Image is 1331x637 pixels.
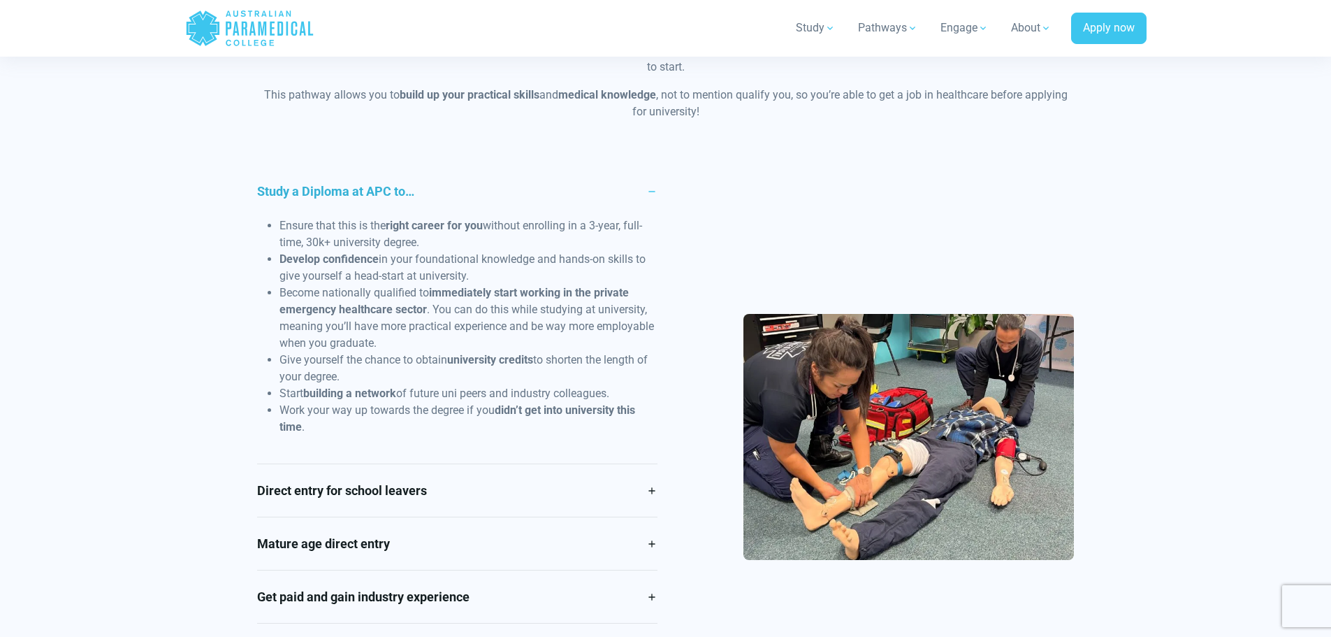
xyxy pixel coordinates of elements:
span: . You can do this while studying at university, meaning you’ll have more practical experience and... [279,303,654,350]
span: Give yourself the chance to obtain [279,353,447,366]
a: Direct entry for school leavers [257,464,657,517]
strong: build up your practical skills [400,88,539,101]
span: Start [279,387,303,400]
b: immediately start working in the private emergency healthcare sector [279,286,629,316]
a: Apply now [1071,13,1147,45]
b: right career for you [386,219,483,232]
a: About [1003,8,1060,48]
a: Australian Paramedical College [185,6,314,51]
span: Work your way up towards the degree if you [279,403,495,417]
a: Study a Diploma at APC to… [257,165,657,217]
span: Become nationally qualified to [279,286,429,299]
a: Get paid and gain industry experience [257,571,657,623]
a: Mature age direct entry [257,517,657,570]
b: building a network [303,387,396,400]
span: of future uni peers and industry colleagues. [396,387,609,400]
b: university credits [447,353,533,366]
span: Ensure that this is the [279,219,386,232]
a: Study [787,8,844,48]
p: This pathway allows you to and , not to mention qualify you, so you’re able to get a job in healt... [257,87,1075,120]
strong: medical knowledge [558,88,656,101]
b: Develop confidence [279,252,379,266]
p: If you’re wishing to become a paramedic, studying the at is an excellent place to start. [257,42,1075,76]
a: Engage [932,8,997,48]
span: without enrolling in a 3-year, full-time, 30k+ university degree. [279,219,642,249]
a: Pathways [850,8,926,48]
span: . [302,420,305,434]
span: in your foundational knowledge and hands-on skills to give yourself a head-start at university. [279,252,646,282]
